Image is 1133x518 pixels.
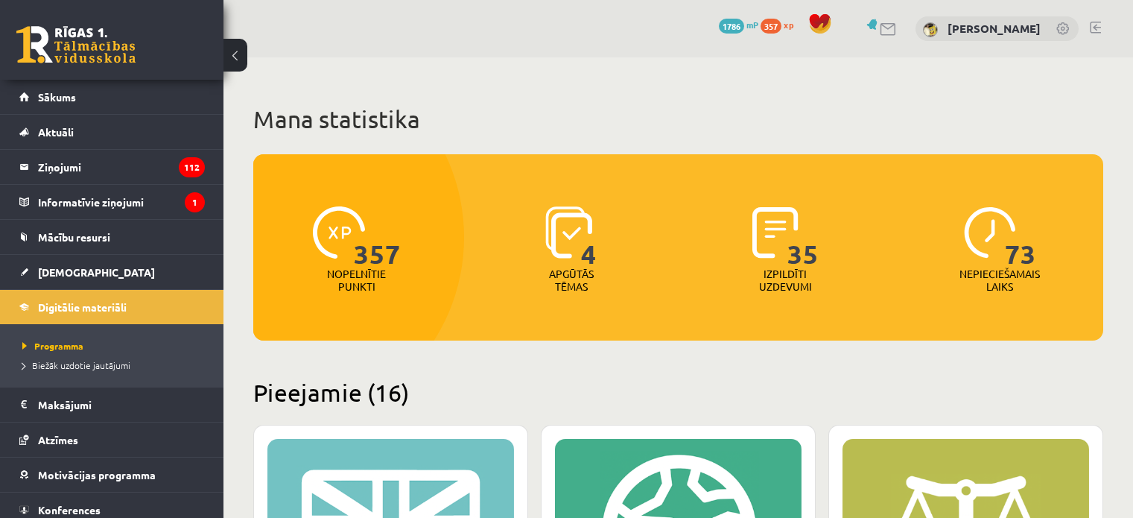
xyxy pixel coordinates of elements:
span: [DEMOGRAPHIC_DATA] [38,265,155,279]
img: icon-xp-0682a9bc20223a9ccc6f5883a126b849a74cddfe5390d2b41b4391c66f2066e7.svg [313,206,365,259]
legend: Informatīvie ziņojumi [38,185,205,219]
img: icon-clock-7be60019b62300814b6bd22b8e044499b485619524d84068768e800edab66f18.svg [964,206,1016,259]
p: Izpildīti uzdevumi [756,268,814,293]
legend: Maksājumi [38,388,205,422]
p: Nopelnītie punkti [327,268,386,293]
span: 35 [787,206,819,268]
h1: Mana statistika [253,104,1103,134]
span: Atzīmes [38,433,78,446]
legend: Ziņojumi [38,150,205,184]
img: Konstantīns Hivričs [923,22,938,37]
span: Sākums [38,90,76,104]
i: 112 [179,157,205,177]
a: Ziņojumi112 [19,150,205,184]
span: Mācību resursi [38,230,110,244]
span: 4 [581,206,597,268]
span: xp [784,19,793,31]
a: Sākums [19,80,205,114]
p: Nepieciešamais laiks [959,268,1040,293]
a: Biežāk uzdotie jautājumi [22,359,209,372]
a: Atzīmes [19,423,205,457]
a: Motivācijas programma [19,458,205,492]
span: 357 [761,19,781,34]
span: Digitālie materiāli [38,300,127,314]
a: [PERSON_NAME] [948,21,1041,36]
a: [DEMOGRAPHIC_DATA] [19,255,205,289]
a: Digitālie materiāli [19,290,205,324]
span: mP [746,19,758,31]
img: icon-completed-tasks-ad58ae20a441b2904462921112bc710f1caf180af7a3daa7317a5a94f2d26646.svg [752,206,799,259]
span: Biežāk uzdotie jautājumi [22,359,130,371]
p: Apgūtās tēmas [542,268,600,293]
img: icon-learned-topics-4a711ccc23c960034f471b6e78daf4a3bad4a20eaf4de84257b87e66633f6470.svg [545,206,592,259]
a: Programma [22,339,209,353]
i: 1 [185,192,205,212]
a: Maksājumi [19,388,205,422]
span: 357 [354,206,401,268]
a: 357 xp [761,19,801,31]
span: Motivācijas programma [38,468,156,481]
a: Aktuāli [19,115,205,149]
a: Informatīvie ziņojumi1 [19,185,205,219]
span: Aktuāli [38,125,74,139]
a: Rīgas 1. Tālmācības vidusskola [16,26,136,63]
span: Programma [22,340,83,352]
span: 1786 [719,19,744,34]
span: 73 [1005,206,1036,268]
a: 1786 mP [719,19,758,31]
span: Konferences [38,503,101,517]
h2: Pieejamie (16) [253,378,1103,407]
a: Mācību resursi [19,220,205,254]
